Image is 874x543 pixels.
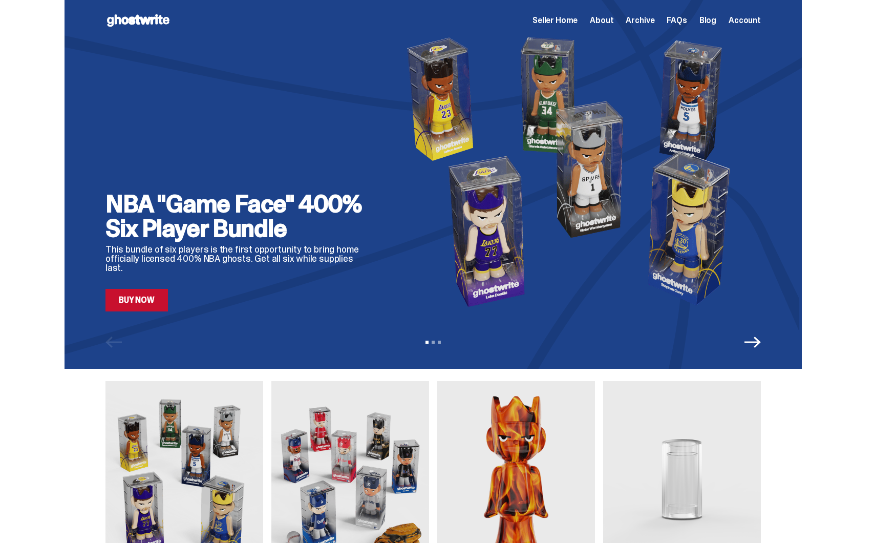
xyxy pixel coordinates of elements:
button: View slide 1 [425,341,429,344]
a: Account [729,16,761,25]
button: Next [744,334,761,350]
p: This bundle of six players is the first opportunity to bring home officially licensed 400% NBA gh... [105,245,372,273]
a: About [590,16,613,25]
h2: NBA "Game Face" 400% Six Player Bundle [105,192,372,241]
a: Buy Now [105,289,168,311]
a: Seller Home [532,16,578,25]
img: NBA "Game Face" 400% Six Player Bundle [388,32,761,311]
a: FAQs [667,16,687,25]
button: View slide 2 [432,341,435,344]
a: Archive [626,16,654,25]
a: Blog [699,16,716,25]
button: View slide 3 [438,341,441,344]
